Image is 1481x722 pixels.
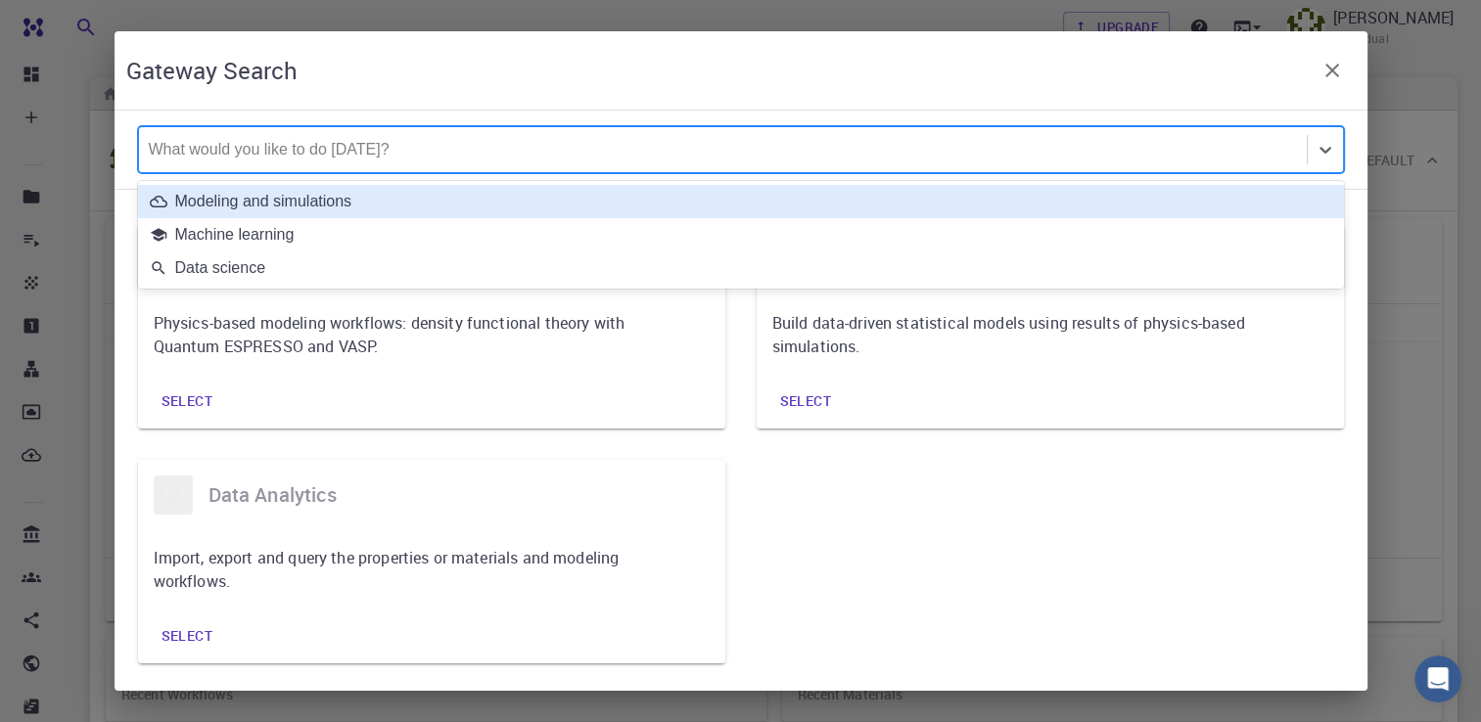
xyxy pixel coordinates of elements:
[150,259,1332,277] div: Data science
[39,14,110,31] span: Support
[146,382,228,421] button: Select
[150,226,1332,244] div: Machine learning
[208,479,710,511] h6: data analytics
[150,193,1332,210] div: Modeling and simulations
[772,311,1301,358] p: Build data-driven statistical models using results of physics-based simulations.
[764,382,847,421] button: Select
[154,546,682,593] p: Import, export and query the properties or materials and modeling workflows.
[154,311,682,358] p: Physics-based modeling workflows: density functional theory with Quantum ESPRESSO and VASP.
[126,55,298,86] h5: Gateway Search
[146,616,228,655] button: Select
[1414,655,1461,702] iframe: Intercom live chat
